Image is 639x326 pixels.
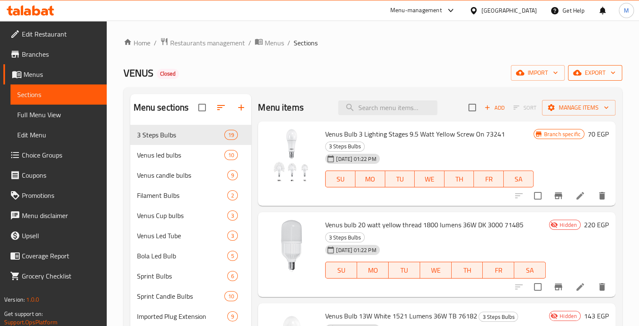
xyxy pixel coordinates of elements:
[130,266,252,286] div: Sprint Bulbs6
[227,251,238,261] div: items
[389,173,412,185] span: TU
[228,212,237,220] span: 3
[228,232,237,240] span: 3
[137,190,228,200] span: Filament Bulbs
[22,210,100,221] span: Menu disclaimer
[481,6,537,15] div: [GEOGRAPHIC_DATA]
[504,171,534,187] button: SA
[265,219,318,273] img: Venus bulb 20 watt yellow thread 1800 lumens 36W DK 3000 71485
[211,97,231,118] span: Sort sections
[3,205,107,226] a: Menu disclaimer
[508,101,542,114] span: Select section first
[130,286,252,306] div: Sprint Candle Bulbs10
[390,5,442,16] div: Menu-management
[17,130,100,140] span: Edit Menu
[22,190,100,200] span: Promotions
[137,130,225,140] span: 3 Steps Bulbs
[228,313,237,321] span: 9
[137,210,228,221] span: Venus Cup bulbs
[548,277,568,297] button: Branch-specific-item
[529,278,547,296] span: Select to update
[137,271,228,281] span: Sprint Bulbs
[227,311,238,321] div: items
[385,171,415,187] button: TU
[325,218,523,231] span: Venus bulb 20 watt yellow thread 1800 lumens 36W DK 3000 71485
[326,142,364,151] span: 3 Steps Bulbs
[124,37,622,48] nav: breadcrumb
[592,277,612,297] button: delete
[11,105,107,125] a: Full Menu View
[157,70,179,77] span: Closed
[486,264,511,276] span: FR
[3,226,107,246] a: Upsell
[22,49,100,59] span: Branches
[294,38,318,48] span: Sections
[359,173,382,185] span: MO
[325,171,355,187] button: SU
[227,271,238,281] div: items
[225,151,237,159] span: 10
[137,251,228,261] span: Bola Led Bulb
[157,69,179,79] div: Closed
[228,272,237,280] span: 6
[137,291,225,301] span: Sprint Candle Bulbs
[4,308,43,319] span: Get support on:
[265,128,318,182] img: Venus Bulb 3 Lighting Stages 9.5 Watt Yellow Screw On 73241
[130,145,252,165] div: Venus led bulbs10
[556,221,580,229] span: Hidden
[541,130,584,138] span: Branch specific
[452,262,483,279] button: TH
[3,266,107,286] a: Grocery Checklist
[481,101,508,114] span: Add item
[479,312,518,322] div: 3 Steps Bulbs
[124,38,150,48] a: Home
[507,173,530,185] span: SA
[418,173,441,185] span: WE
[227,170,238,180] div: items
[4,294,25,305] span: Version:
[22,231,100,241] span: Upsell
[154,38,157,48] li: /
[227,210,238,221] div: items
[333,246,379,254] span: [DATE] 01:22 PM
[224,150,238,160] div: items
[357,262,389,279] button: MO
[170,38,245,48] span: Restaurants management
[325,128,505,140] span: Venus Bulb 3 Lighting Stages 9.5 Watt Yellow Screw On 73241
[329,264,354,276] span: SU
[228,171,237,179] span: 9
[137,170,228,180] span: Venus candle bulbs
[518,68,558,78] span: import
[556,312,580,320] span: Hidden
[137,150,225,160] div: Venus led bulbs
[325,232,365,242] div: 3 Steps Bulbs
[3,246,107,266] a: Coverage Report
[455,264,480,276] span: TH
[137,311,228,321] span: Imported Plug Extension
[22,170,100,180] span: Coupons
[389,262,420,279] button: TU
[542,100,615,116] button: Manage items
[575,68,615,78] span: export
[444,171,474,187] button: TH
[325,310,477,322] span: Venus Bulb 13W White 1521 Lumens 36W TB 76182
[355,171,385,187] button: MO
[360,264,385,276] span: MO
[423,264,448,276] span: WE
[575,282,585,292] a: Edit menu item
[3,145,107,165] a: Choice Groups
[130,185,252,205] div: Filament Bulbs2
[448,173,471,185] span: TH
[130,125,252,145] div: 3 Steps Bulbs19
[224,130,238,140] div: items
[568,65,622,81] button: export
[333,155,379,163] span: [DATE] 01:22 PM
[22,29,100,39] span: Edit Restaurant
[137,231,228,241] div: Venus Led Tube
[130,165,252,185] div: Venus candle bulbs9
